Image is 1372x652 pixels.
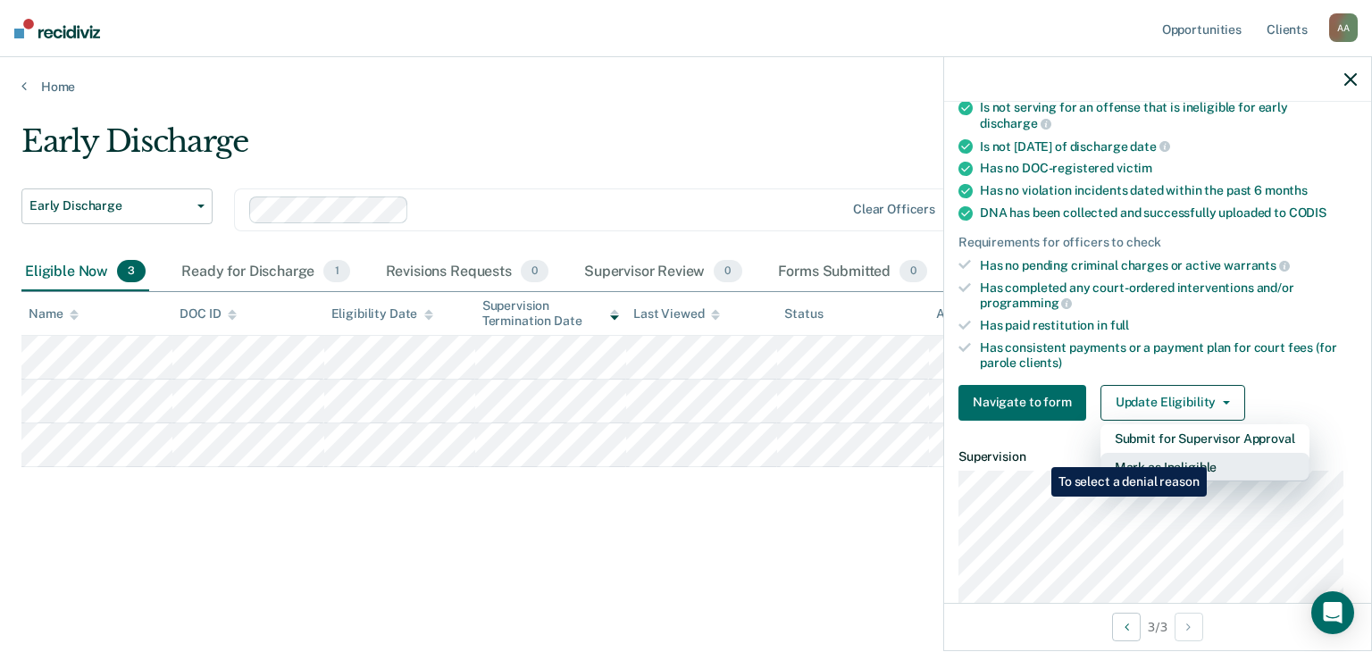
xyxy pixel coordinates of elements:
[958,449,1357,464] dt: Supervision
[1130,139,1169,154] span: date
[958,385,1086,421] button: Navigate to form
[980,340,1357,371] div: Has consistent payments or a payment plan for court fees (for parole
[581,253,746,292] div: Supervisor Review
[784,306,823,322] div: Status
[1117,161,1152,175] span: victim
[1110,318,1129,332] span: full
[482,298,619,329] div: Supervision Termination Date
[1100,385,1245,421] button: Update Eligibility
[714,260,741,283] span: 0
[180,306,237,322] div: DOC ID
[980,257,1357,273] div: Has no pending criminal charges or active
[633,306,720,322] div: Last Viewed
[980,138,1357,155] div: Is not [DATE] of discharge
[980,318,1357,333] div: Has paid restitution in
[117,260,146,283] span: 3
[1311,591,1354,634] div: Open Intercom Messenger
[1265,183,1308,197] span: months
[1100,424,1309,453] button: Submit for Supervisor Approval
[14,19,100,38] img: Recidiviz
[980,296,1072,310] span: programming
[853,202,935,217] div: Clear officers
[944,603,1371,650] div: 3 / 3
[1329,13,1358,42] div: A A
[331,306,434,322] div: Eligibility Date
[1224,258,1290,272] span: warrants
[323,260,349,283] span: 1
[21,79,1351,95] a: Home
[1112,613,1141,641] button: Previous Opportunity
[21,253,149,292] div: Eligible Now
[980,116,1051,130] span: discharge
[980,280,1357,311] div: Has completed any court-ordered interventions and/or
[382,253,552,292] div: Revisions Requests
[936,306,1020,322] div: Assigned to
[899,260,927,283] span: 0
[958,235,1357,250] div: Requirements for officers to check
[178,253,353,292] div: Ready for Discharge
[521,260,548,283] span: 0
[1289,205,1326,220] span: CODIS
[29,306,79,322] div: Name
[980,161,1357,176] div: Has no DOC-registered
[958,385,1093,421] a: Navigate to form link
[1019,355,1062,370] span: clients)
[980,183,1357,198] div: Has no violation incidents dated within the past 6
[980,205,1357,221] div: DNA has been collected and successfully uploaded to
[980,100,1357,130] div: Is not serving for an offense that is ineligible for early
[21,123,1050,174] div: Early Discharge
[1100,453,1309,481] button: Mark as Ineligible
[29,198,190,213] span: Early Discharge
[774,253,932,292] div: Forms Submitted
[1175,613,1203,641] button: Next Opportunity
